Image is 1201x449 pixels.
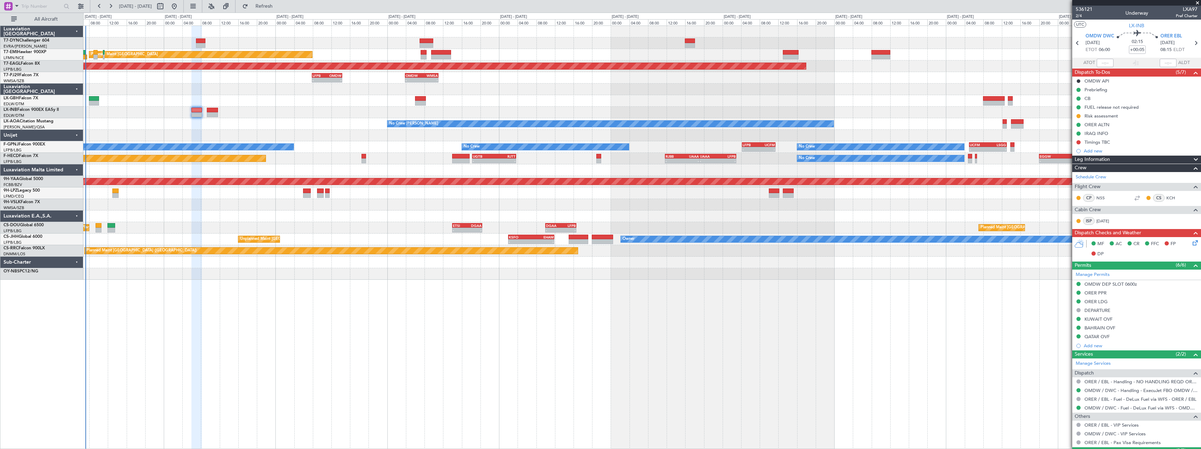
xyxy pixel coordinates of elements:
[238,19,257,26] div: 16:00
[499,19,518,26] div: 00:00
[1086,47,1097,54] span: ETOT
[799,142,815,152] div: No Crew
[1075,69,1110,77] span: Dispatch To-Dos
[1096,218,1112,224] a: [DATE]
[368,19,387,26] div: 20:00
[1084,307,1110,313] div: DEPARTURE
[970,147,988,151] div: -
[718,159,736,163] div: -
[1084,122,1109,128] div: ORER ALTN
[666,154,682,158] div: RJBB
[3,223,20,227] span: CS-DOU
[1151,241,1159,248] span: FFC
[406,78,422,82] div: -
[612,14,639,20] div: [DATE] - [DATE]
[8,14,76,25] button: All Aircraft
[723,19,741,26] div: 00:00
[682,154,699,158] div: UAAA
[86,245,197,256] div: Planned Maint [GEOGRAPHIC_DATA] ([GEOGRAPHIC_DATA])
[1060,154,1081,158] div: KSEA
[3,62,40,66] a: T7-EAGLFalcon 8X
[1116,241,1122,248] span: AC
[3,73,38,77] a: T7-PJ29Falcon 7X
[3,188,17,193] span: 9H-LPZ
[531,240,554,244] div: -
[988,147,1006,151] div: -
[1166,195,1182,201] a: KCH
[18,17,74,22] span: All Aircraft
[312,78,327,82] div: -
[1084,290,1107,296] div: ORER PPR
[1084,78,1109,84] div: OMDW API
[294,19,313,26] div: 04:00
[3,269,38,273] a: OY-NBSPC12/NG
[1129,22,1144,29] span: LX-INB
[1075,369,1094,377] span: Dispatch
[1086,40,1100,47] span: [DATE]
[275,19,294,26] div: 00:00
[981,222,1091,233] div: Planned Maint [GEOGRAPHIC_DATA] ([GEOGRAPHIC_DATA])
[834,19,853,26] div: 00:00
[1076,271,1110,278] a: Manage Permits
[3,78,24,84] a: WMSA/SZB
[1133,241,1139,248] span: CR
[3,177,43,181] a: 9H-YAAGlobal 5000
[1160,33,1182,40] span: ORER EBL
[1096,195,1112,201] a: NSS
[3,228,22,234] a: LFPB/LBG
[453,228,467,232] div: -
[759,147,775,151] div: -
[3,50,17,54] span: T7-EMI
[480,19,499,26] div: 20:00
[1176,350,1186,358] span: (2/2)
[3,148,22,153] a: LFPB/LBG
[473,154,494,158] div: UGTB
[666,159,682,163] div: -
[1084,139,1110,145] div: Timings TBC
[853,19,871,26] div: 04:00
[3,154,38,158] a: F-HECDFalcon 7X
[1076,6,1093,13] span: 536121
[927,19,946,26] div: 20:00
[555,19,574,26] div: 12:00
[1173,47,1185,54] span: ELDT
[443,19,462,26] div: 12:00
[3,251,25,257] a: DNMM/LOS
[778,19,797,26] div: 12:00
[3,108,17,112] span: LX-INB
[127,19,145,26] div: 16:00
[276,14,303,20] div: [DATE] - [DATE]
[467,223,482,228] div: DGAA
[145,19,164,26] div: 20:00
[331,19,350,26] div: 12:00
[1099,47,1110,54] span: 06:00
[500,14,527,20] div: [DATE] - [DATE]
[685,19,704,26] div: 16:00
[327,73,341,78] div: OMDW
[1040,154,1061,158] div: EGGW
[1160,47,1172,54] span: 08:15
[467,228,482,232] div: -
[1075,350,1093,358] span: Services
[312,73,327,78] div: LFPB
[89,19,108,26] div: 08:00
[3,188,40,193] a: 9H-LPZLegacy 500
[1020,19,1039,26] div: 16:00
[965,19,983,26] div: 04:00
[3,194,24,199] a: LFMD/CEQ
[313,19,331,26] div: 08:00
[509,240,531,244] div: -
[743,147,759,151] div: -
[3,223,44,227] a: CS-DOUGlobal 6500
[759,143,775,147] div: UCFM
[3,177,19,181] span: 9H-YAA
[3,269,20,273] span: OY-NBS
[1084,95,1090,101] div: CB
[1084,387,1198,393] a: OMDW / DWC - Handling - ExecuJet FBO OMDW / DWC
[1084,396,1196,402] a: ORER / EBL - Fuel - DeLux Fuel via WFS - ORER / EBL
[1075,262,1091,270] span: Permits
[561,228,576,232] div: -
[424,19,443,26] div: 08:00
[1075,156,1110,164] span: Leg Information
[462,19,480,26] div: 16:00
